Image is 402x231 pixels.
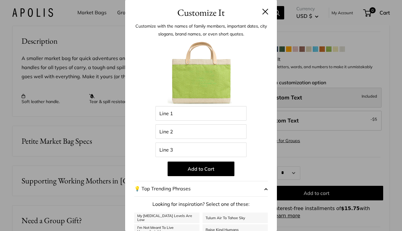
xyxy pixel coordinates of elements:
[5,208,65,226] iframe: Sign Up via Text for Offers
[134,181,268,197] button: 💡 Top Trending Phrases
[203,213,268,223] a: Tulum Air To Tahoe Sky
[134,200,268,209] p: Looking for inspiration? Select one of these:
[134,213,199,223] a: My [MEDICAL_DATA] Levels Are Low
[134,5,268,20] h3: Customize It
[168,162,234,176] button: Add to Cart
[134,22,268,38] p: Customize with the names of family members, important dates, city slogans, brand names, or even s...
[168,39,234,106] img: chartresus-pmb-cust.jpg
